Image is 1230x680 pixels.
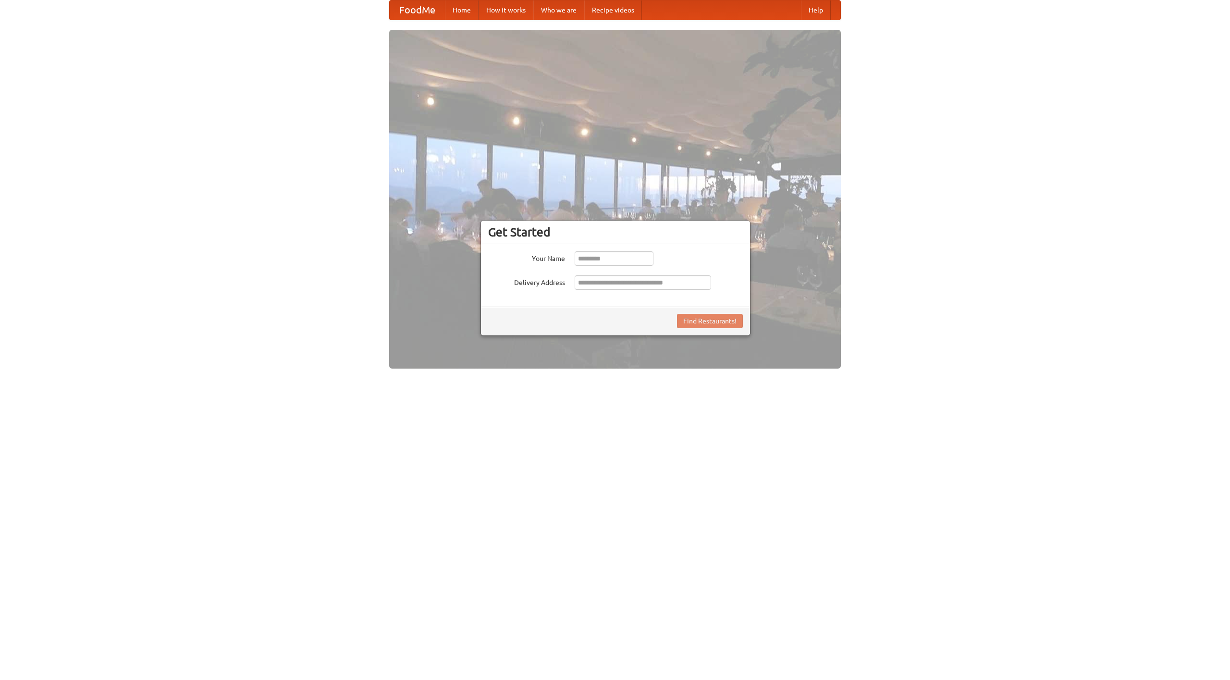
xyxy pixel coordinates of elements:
label: Your Name [488,251,565,263]
a: Who we are [533,0,584,20]
a: Home [445,0,479,20]
button: Find Restaurants! [677,314,743,328]
a: FoodMe [390,0,445,20]
a: Recipe videos [584,0,642,20]
h3: Get Started [488,225,743,239]
label: Delivery Address [488,275,565,287]
a: Help [801,0,831,20]
a: How it works [479,0,533,20]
